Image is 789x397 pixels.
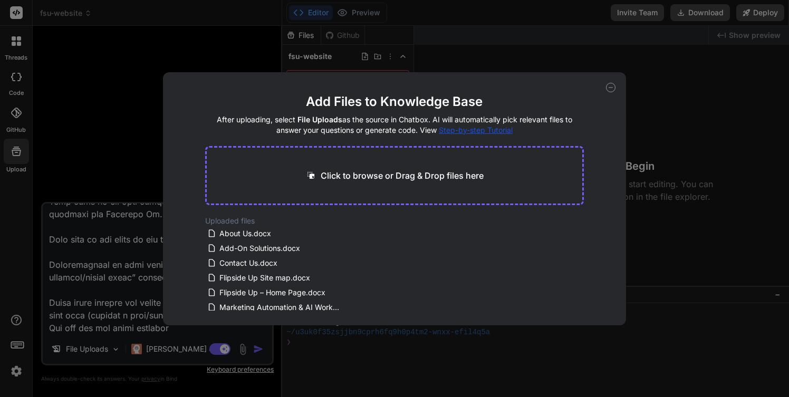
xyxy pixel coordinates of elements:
[205,114,584,135] h4: After uploading, select as the source in Chatbox. AI will automatically pick relevant files to an...
[218,257,278,269] span: Contact Us.docx
[218,286,326,299] span: Flipside Up – Home Page.docx
[321,169,484,182] p: Click to browse or Drag & Drop files here
[439,125,513,134] span: Step-by-step Tutorial
[297,115,342,124] span: File Uploads
[218,242,301,255] span: Add-On Solutions.docx
[205,216,584,226] h2: Uploaded files
[218,227,272,240] span: About Us.docx
[218,301,343,314] span: Marketing Automation & AI Workflows.docx
[205,93,584,110] h2: Add Files to Knowledge Base
[218,272,311,284] span: Flipside Up Site map.docx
